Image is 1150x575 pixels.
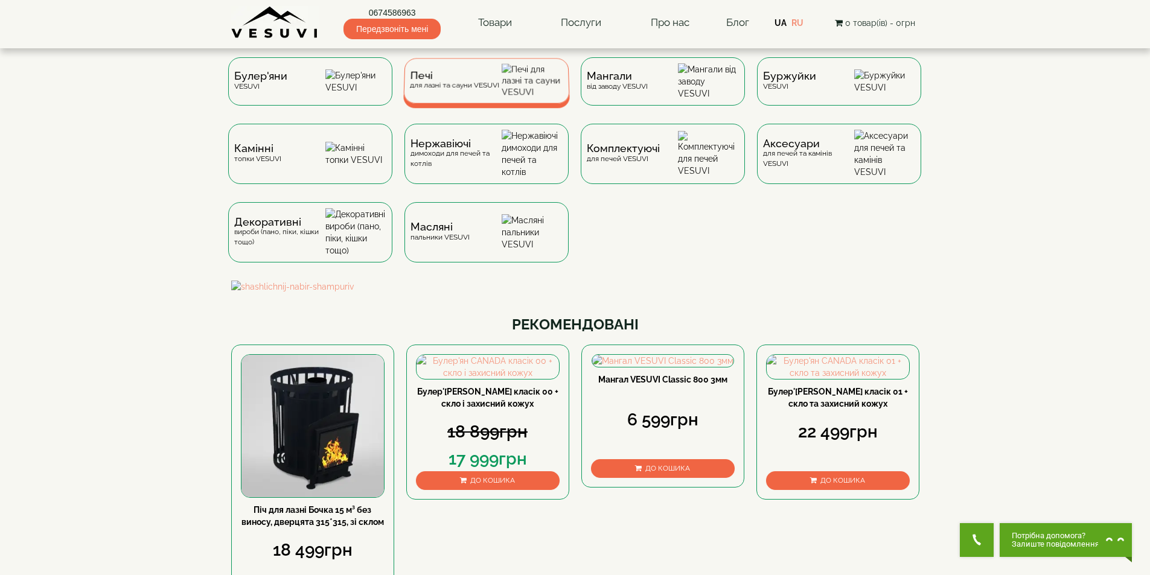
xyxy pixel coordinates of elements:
[854,69,915,94] img: Буржуйки VESUVI
[502,64,563,98] img: Печі для лазні та сауни VESUVI
[502,214,563,250] img: Масляні пальники VESUVI
[343,7,441,19] a: 0674586963
[410,139,502,148] span: Нержавіючі
[791,18,803,28] a: RU
[410,222,470,242] div: пальники VESUVI
[234,144,281,164] div: топки VESUVI
[398,57,575,124] a: Печідля лазні та сауни VESUVI Печі для лазні та сауни VESUVI
[325,69,386,94] img: Булер'яни VESUVI
[751,57,927,124] a: БуржуйкиVESUVI Буржуйки VESUVI
[645,464,690,472] span: До кошика
[587,144,660,153] span: Комплектуючі
[598,375,727,384] a: Мангал VESUVI Classic 800 3мм
[410,222,470,232] span: Масляні
[751,124,927,202] a: Аксесуаридля печей та камінів VESUVI Аксесуари для печей та камінів VESUVI
[575,124,751,202] a: Комплектуючідля печей VESUVI Комплектуючі для печей VESUVI
[820,476,865,484] span: До кошика
[775,18,787,28] a: UA
[763,139,854,169] div: для печей та камінів VESUVI
[470,476,515,484] span: До кошика
[592,355,733,367] img: Мангал VESUVI Classic 800 3мм
[417,387,558,408] a: Булер'[PERSON_NAME] класік 00 + скло і захисний кожух
[234,217,325,227] span: Декоративні
[678,63,739,100] img: Мангали від заводу VESUVI
[416,447,560,471] div: 17 999грн
[234,144,281,153] span: Камінні
[575,57,751,124] a: Мангаливід заводу VESUVI Мангали від заводу VESUVI
[410,71,499,80] span: Печі
[241,505,384,527] a: Піч для лазні Бочка 15 м³ без виносу, дверцята 315*315, зі склом
[591,408,735,432] div: 6 599грн
[1012,532,1099,540] span: Потрібна допомога?
[409,71,499,90] div: для лазні та сауни VESUVI
[678,131,739,177] img: Комплектуючі для печей VESUVI
[831,16,919,30] button: 0 товар(ів) - 0грн
[960,523,994,557] button: Get Call button
[763,71,816,91] div: VESUVI
[766,471,910,490] button: До кошика
[763,139,854,148] span: Аксесуари
[231,6,319,39] img: Завод VESUVI
[845,18,915,28] span: 0 товар(ів) - 0грн
[587,144,660,164] div: для печей VESUVI
[502,130,563,178] img: Нержавіючі димоходи для печей та котлів
[587,71,648,81] span: Мангали
[241,538,385,562] div: 18 499грн
[222,57,398,124] a: Булер'яниVESUVI Булер'яни VESUVI
[222,124,398,202] a: Каміннітопки VESUVI Камінні топки VESUVI
[549,9,613,37] a: Послуги
[222,202,398,281] a: Декоративнівироби (пано, піки, кішки тощо) Декоративні вироби (пано, піки, кішки тощо)
[1012,540,1099,548] span: Залиште повідомлення
[767,355,909,379] img: Булер'ян CANADA класік 01 + скло та захисний кожух
[325,208,386,256] img: Декоративні вироби (пано, піки, кішки тощо)
[398,202,575,281] a: Масляніпальники VESUVI Масляні пальники VESUVI
[398,124,575,202] a: Нержавіючідимоходи для печей та котлів Нержавіючі димоходи для печей та котлів
[1000,523,1132,557] button: Chat button
[587,71,648,91] div: від заводу VESUVI
[591,459,735,478] button: До кошика
[854,130,915,178] img: Аксесуари для печей та камінів VESUVI
[234,71,287,81] span: Булер'яни
[231,281,919,293] img: shashlichnij-nabir-shampuriv
[410,139,502,169] div: димоходи для печей та котлів
[234,71,287,91] div: VESUVI
[466,9,524,37] a: Товари
[416,471,560,490] button: До кошика
[416,420,560,444] div: 18 899грн
[343,19,441,39] span: Передзвоніть мені
[234,217,325,247] div: вироби (пано, піки, кішки тощо)
[763,71,816,81] span: Буржуйки
[766,420,910,444] div: 22 499грн
[241,355,384,497] img: Піч для лазні Бочка 15 м³ без виносу, дверцята 315*315, зі склом
[417,355,559,379] img: Булер'ян CANADA класік 00 + скло і захисний кожух
[325,142,386,166] img: Камінні топки VESUVI
[639,9,701,37] a: Про нас
[726,16,749,28] a: Блог
[768,387,908,408] a: Булер'[PERSON_NAME] класік 01 + скло та захисний кожух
